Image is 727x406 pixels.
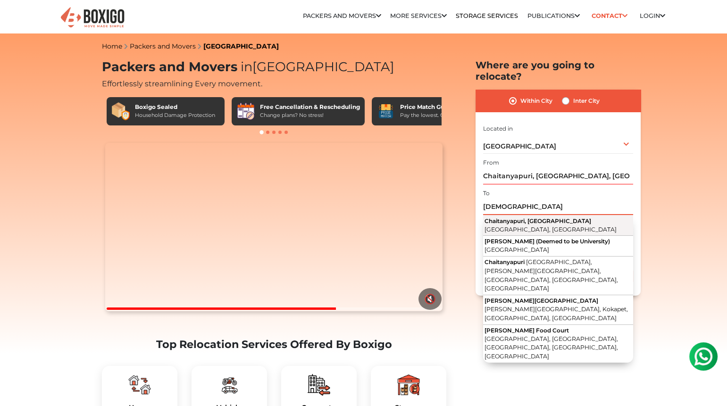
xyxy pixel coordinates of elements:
[640,12,665,19] a: Login
[483,158,499,167] label: From
[397,373,420,396] img: boxigo_packers_and_movers_plan
[105,143,443,312] video: Your browser does not support the video tag.
[485,306,628,322] span: [PERSON_NAME][GEOGRAPHIC_DATA], Kokapet, [GEOGRAPHIC_DATA], [GEOGRAPHIC_DATA]
[527,12,580,19] a: Publications
[400,111,472,119] div: Pay the lowest. Guaranteed!
[102,79,262,88] span: Effortlessly streamlining Every movement.
[308,373,330,396] img: boxigo_packers_and_movers_plan
[483,142,556,150] span: [GEOGRAPHIC_DATA]
[303,12,381,19] a: Packers and Movers
[418,288,442,310] button: 🔇
[102,338,446,351] h2: Top Relocation Services Offered By Boxigo
[102,59,446,75] h1: Packers and Movers
[9,9,28,28] img: whatsapp-icon.svg
[130,42,196,50] a: Packers and Movers
[483,168,633,184] input: Select Building or Nearest Landmark
[102,42,122,50] a: Home
[376,102,395,121] img: Price Match Guarantee
[135,111,215,119] div: Household Damage Protection
[203,42,279,50] a: [GEOGRAPHIC_DATA]
[241,59,252,75] span: in
[390,12,447,19] a: More services
[260,111,360,119] div: Change plans? No stress!
[483,257,633,295] button: Chaitanyapuri [GEOGRAPHIC_DATA], [PERSON_NAME][GEOGRAPHIC_DATA], [GEOGRAPHIC_DATA], [GEOGRAPHIC_D...
[483,295,633,325] button: [PERSON_NAME][GEOGRAPHIC_DATA] [PERSON_NAME][GEOGRAPHIC_DATA], Kokapet, [GEOGRAPHIC_DATA], [GEOGR...
[589,8,631,23] a: Contact
[135,103,215,111] div: Boxigo Sealed
[483,199,633,215] input: Select Building or Nearest Landmark
[111,102,130,121] img: Boxigo Sealed
[485,226,617,233] span: [GEOGRAPHIC_DATA], [GEOGRAPHIC_DATA]
[483,325,633,363] button: [PERSON_NAME] Food Court [GEOGRAPHIC_DATA], [GEOGRAPHIC_DATA], [GEOGRAPHIC_DATA], [GEOGRAPHIC_DAT...
[128,373,151,396] img: boxigo_packers_and_movers_plan
[456,12,518,19] a: Storage Services
[520,95,552,107] label: Within City
[485,258,525,265] span: Chaitanyapuri
[218,373,241,396] img: boxigo_packers_and_movers_plan
[483,189,490,198] label: To
[485,246,549,253] span: [GEOGRAPHIC_DATA]
[485,297,598,304] span: [PERSON_NAME][GEOGRAPHIC_DATA]
[485,217,591,224] span: Chaitanyapuri, [GEOGRAPHIC_DATA]
[476,59,641,82] h2: Where are you going to relocate?
[485,258,618,292] span: [GEOGRAPHIC_DATA], [PERSON_NAME][GEOGRAPHIC_DATA], [GEOGRAPHIC_DATA], [GEOGRAPHIC_DATA], [GEOGRAP...
[237,59,394,75] span: [GEOGRAPHIC_DATA]
[483,124,513,133] label: Located in
[573,95,600,107] label: Inter City
[483,236,633,257] button: [PERSON_NAME] (Deemed to be University) [GEOGRAPHIC_DATA]
[485,335,618,360] span: [GEOGRAPHIC_DATA], [GEOGRAPHIC_DATA], [GEOGRAPHIC_DATA], [GEOGRAPHIC_DATA], [GEOGRAPHIC_DATA]
[236,102,255,121] img: Free Cancellation & Rescheduling
[400,103,472,111] div: Price Match Guarantee
[59,6,125,29] img: Boxigo
[485,238,610,245] span: [PERSON_NAME] (Deemed to be University)
[483,215,633,236] button: Chaitanyapuri, [GEOGRAPHIC_DATA] [GEOGRAPHIC_DATA], [GEOGRAPHIC_DATA]
[485,327,569,334] span: [PERSON_NAME] Food Court
[260,103,360,111] div: Free Cancellation & Rescheduling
